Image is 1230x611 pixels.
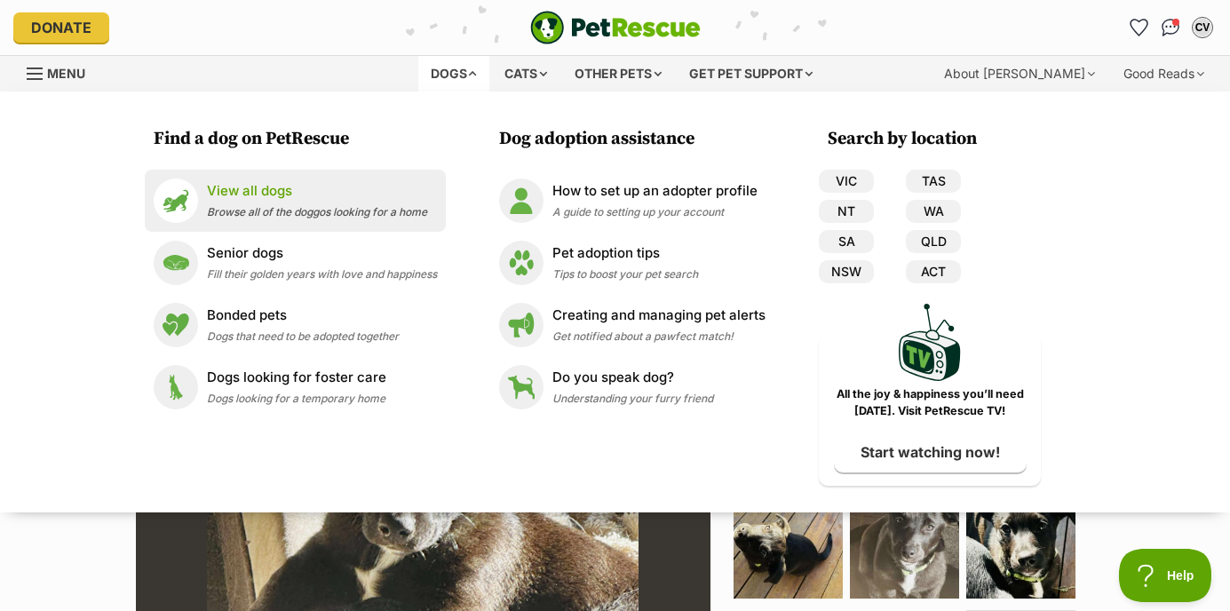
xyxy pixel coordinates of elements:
[27,56,98,88] a: Menu
[1124,13,1217,42] ul: Account quick links
[677,56,825,91] div: Get pet support
[1188,13,1217,42] button: My account
[154,365,437,409] a: Dogs looking for foster care Dogs looking for foster care Dogs looking for a temporary home
[499,303,766,347] a: Creating and managing pet alerts Creating and managing pet alerts Get notified about a pawfect ma...
[906,260,961,283] a: ACT
[530,11,701,44] img: logo-e224e6f780fb5917bec1dbf3a21bbac754714ae5b6737aabdf751b685950b380.svg
[499,303,544,347] img: Creating and managing pet alerts
[734,489,843,599] img: Photo of Sydney
[207,181,427,202] p: View all dogs
[1111,56,1217,91] div: Good Reads
[552,205,724,218] span: A guide to setting up your account
[1124,13,1153,42] a: Favourites
[1119,549,1212,602] iframe: Help Scout Beacon - Open
[828,127,1041,152] h3: Search by location
[499,179,544,223] img: How to set up an adopter profile
[819,260,874,283] a: NSW
[207,305,399,326] p: Bonded pets
[154,179,437,223] a: View all dogs View all dogs Browse all of the doggos looking for a home
[562,56,674,91] div: Other pets
[499,241,766,285] a: Pet adoption tips Pet adoption tips Tips to boost your pet search
[154,303,198,347] img: Bonded pets
[207,392,385,405] span: Dogs looking for a temporary home
[552,267,698,281] span: Tips to boost your pet search
[552,329,734,343] span: Get notified about a pawfect match!
[850,489,959,599] img: Photo of Sydney
[154,241,198,285] img: Senior dogs
[906,230,961,253] a: QLD
[899,304,961,381] img: PetRescue TV logo
[207,368,386,388] p: Dogs looking for foster care
[834,432,1027,472] a: Start watching now!
[499,241,544,285] img: Pet adoption tips
[1162,19,1180,36] img: chat-41dd97257d64d25036548639549fe6c8038ab92f7586957e7f3b1b290dea8141.svg
[207,243,437,264] p: Senior dogs
[492,56,559,91] div: Cats
[207,205,427,218] span: Browse all of the doggos looking for a home
[154,365,198,409] img: Dogs looking for foster care
[499,365,766,409] a: Do you speak dog? Do you speak dog? Understanding your furry friend
[154,127,446,152] h3: Find a dog on PetRescue
[13,12,109,43] a: Donate
[499,179,766,223] a: How to set up an adopter profile How to set up an adopter profile A guide to setting up your account
[499,127,774,152] h3: Dog adoption assistance
[906,200,961,223] a: WA
[530,11,701,44] a: PetRescue
[207,267,437,281] span: Fill their golden years with love and happiness
[1156,13,1185,42] a: Conversations
[552,243,698,264] p: Pet adoption tips
[819,200,874,223] a: NT
[819,230,874,253] a: SA
[966,489,1075,599] img: Photo of Sydney
[819,170,874,193] a: VIC
[207,329,399,343] span: Dogs that need to be adopted together
[552,368,713,388] p: Do you speak dog?
[1194,19,1211,36] div: CV
[418,56,489,91] div: Dogs
[499,365,544,409] img: Do you speak dog?
[154,241,437,285] a: Senior dogs Senior dogs Fill their golden years with love and happiness
[552,392,713,405] span: Understanding your furry friend
[154,179,198,223] img: View all dogs
[552,181,758,202] p: How to set up an adopter profile
[906,170,961,193] a: TAS
[47,66,85,81] span: Menu
[832,386,1028,420] p: All the joy & happiness you’ll need [DATE]. Visit PetRescue TV!
[932,56,1107,91] div: About [PERSON_NAME]
[552,305,766,326] p: Creating and managing pet alerts
[154,303,437,347] a: Bonded pets Bonded pets Dogs that need to be adopted together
